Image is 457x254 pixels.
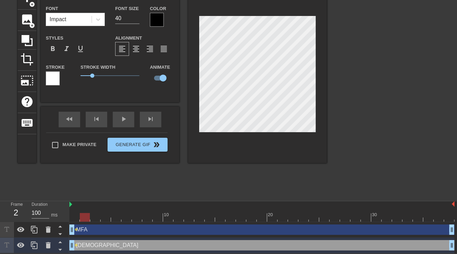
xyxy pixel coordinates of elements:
label: Color [150,5,166,12]
div: Frame [6,201,26,221]
span: skip_next [146,115,155,123]
span: double_arrow [153,141,161,149]
span: photo_size_select_large [20,74,34,87]
div: Impact [50,15,66,24]
label: Font Size [115,5,139,12]
span: format_italic [62,45,71,53]
div: 20 [268,211,274,218]
span: keyboard [20,116,34,129]
label: Animate [150,64,170,71]
span: format_underline [76,45,85,53]
span: skip_previous [92,115,101,123]
div: 2 [11,206,21,219]
span: lens [75,228,78,231]
span: crop [20,53,34,66]
label: Duration [32,203,48,207]
span: drag_handle [68,226,75,233]
span: format_align_justify [160,45,168,53]
span: drag_handle [448,226,455,233]
span: format_align_left [118,45,126,53]
span: format_align_center [132,45,140,53]
span: Make Private [62,141,96,148]
span: format_align_right [146,45,154,53]
span: image [20,13,34,26]
span: add_circle [29,1,35,7]
label: Alignment [115,35,142,42]
span: drag_handle [448,242,455,249]
label: Stroke Width [81,64,115,71]
img: bound-end.png [452,201,455,207]
span: drag_handle [68,242,75,249]
span: format_bold [49,45,57,53]
button: Generate Gif [108,138,168,152]
span: play_arrow [119,115,128,123]
span: fast_rewind [65,115,74,123]
label: Stroke [46,64,65,71]
label: Font [46,5,58,12]
div: 10 [164,211,170,218]
span: add_circle [29,23,35,28]
div: ms [51,211,58,219]
span: help [20,95,34,108]
label: Styles [46,35,64,42]
div: 30 [372,211,378,218]
span: Generate Gif [110,141,165,149]
span: lens [75,244,78,247]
